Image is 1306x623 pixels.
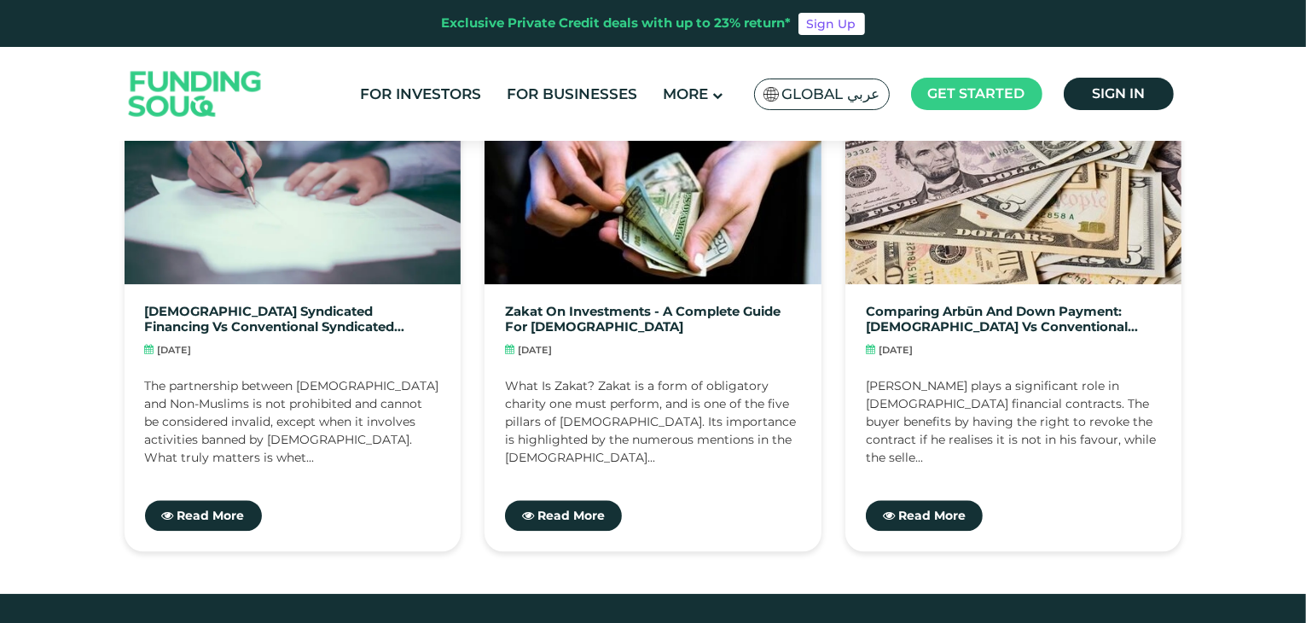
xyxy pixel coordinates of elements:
a: Comparing Arbūn and Down Payment: [DEMOGRAPHIC_DATA] vs Conventional Practices [866,305,1162,335]
span: [DATE] [879,343,913,358]
span: [DATE] [518,343,552,358]
img: SA Flag [763,87,779,102]
a: For Businesses [502,80,641,108]
img: blogImage [485,89,821,284]
div: The partnership between [DEMOGRAPHIC_DATA] and Non-Muslims is not prohibited and cannot be consid... [145,377,441,463]
a: Zakat on Investments - A complete guide for [DEMOGRAPHIC_DATA] [505,305,801,335]
span: Read More [898,508,966,523]
img: blogImage [125,89,461,284]
a: For Investors [356,80,485,108]
div: [PERSON_NAME] plays a significant role in [DEMOGRAPHIC_DATA] financial contracts. The buyer benef... [866,377,1162,463]
span: Sign in [1092,85,1145,102]
a: Read More [866,500,983,531]
div: What Is Zakat? Zakat is a form of obligatory charity one must perform, and is one of the five pil... [505,377,801,463]
img: blogImage [845,89,1182,284]
span: More [663,85,708,102]
div: Exclusive Private Credit deals with up to 23% return* [442,14,792,33]
img: Logo [112,51,279,137]
span: Global عربي [782,84,880,104]
a: Read More [145,500,262,531]
a: Sign in [1064,78,1174,110]
a: Sign Up [798,13,865,35]
span: Read More [537,508,605,523]
span: [DATE] [158,343,192,358]
a: Read More [505,500,622,531]
span: Get started [928,85,1025,102]
a: [DEMOGRAPHIC_DATA] Syndicated financing Vs Conventional Syndicated financing [145,305,441,335]
span: Read More [177,508,245,523]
